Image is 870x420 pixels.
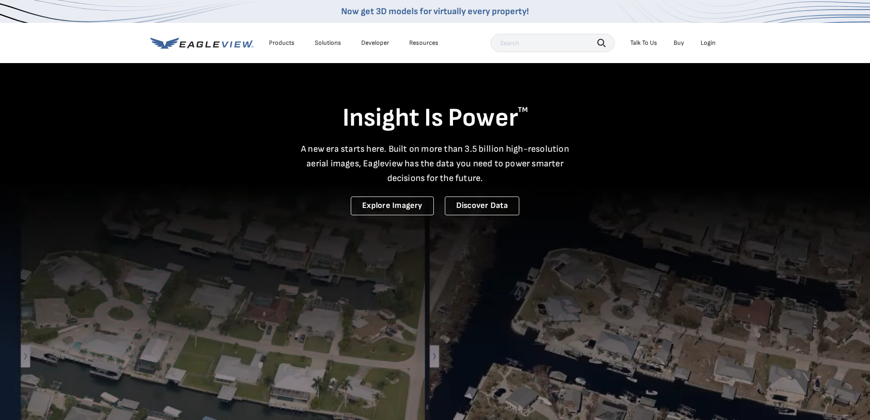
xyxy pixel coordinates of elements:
[295,142,575,186] p: A new era starts here. Built on more than 3.5 billion high-resolution aerial images, Eagleview ha...
[150,102,720,134] h1: Insight Is Power
[341,6,529,17] a: Now get 3D models for virtually every property!
[674,39,684,47] a: Buy
[445,197,519,215] a: Discover Data
[518,106,528,114] sup: TM
[269,39,295,47] div: Products
[315,39,341,47] div: Solutions
[630,39,657,47] div: Talk To Us
[351,197,434,215] a: Explore Imagery
[409,39,438,47] div: Resources
[701,39,716,47] div: Login
[361,39,389,47] a: Developer
[490,34,615,52] input: Search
